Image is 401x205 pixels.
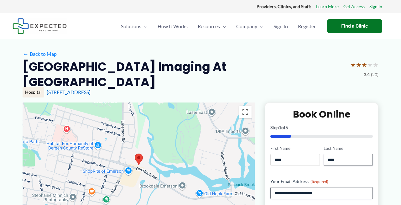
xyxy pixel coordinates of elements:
[285,125,288,130] span: 5
[362,59,367,71] span: ★
[270,145,320,151] label: First Name
[298,15,316,37] span: Register
[270,178,373,185] label: Your Email Address
[257,4,311,9] strong: Providers, Clinics, and Staff:
[293,15,321,37] a: Register
[236,15,257,37] span: Company
[141,15,148,37] span: Menu Toggle
[327,19,382,33] a: Find a Clinic
[23,51,29,57] span: ←
[239,106,252,118] button: Toggle fullscreen view
[198,15,220,37] span: Resources
[279,125,281,130] span: 1
[270,108,373,120] h2: Book Online
[220,15,226,37] span: Menu Toggle
[343,3,365,11] a: Get Access
[350,59,356,71] span: ★
[324,145,373,151] label: Last Name
[268,15,293,37] a: Sign In
[356,59,362,71] span: ★
[153,15,193,37] a: How It Works
[121,15,141,37] span: Solutions
[369,3,382,11] a: Sign In
[257,15,263,37] span: Menu Toggle
[273,15,288,37] span: Sign In
[373,59,378,71] span: ★
[23,87,44,97] div: Hospital
[13,18,67,34] img: Expected Healthcare Logo - side, dark font, small
[193,15,231,37] a: ResourcesMenu Toggle
[371,71,378,79] span: (20)
[116,15,153,37] a: SolutionsMenu Toggle
[310,179,328,184] span: (Required)
[23,59,345,90] h2: [GEOGRAPHIC_DATA] Imaging at [GEOGRAPHIC_DATA]
[367,59,373,71] span: ★
[231,15,268,37] a: CompanyMenu Toggle
[364,71,370,79] span: 3.4
[158,15,188,37] span: How It Works
[316,3,339,11] a: Learn More
[116,15,321,37] nav: Primary Site Navigation
[47,89,91,95] a: [STREET_ADDRESS]
[23,49,57,59] a: ←Back to Map
[270,125,373,130] p: Step of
